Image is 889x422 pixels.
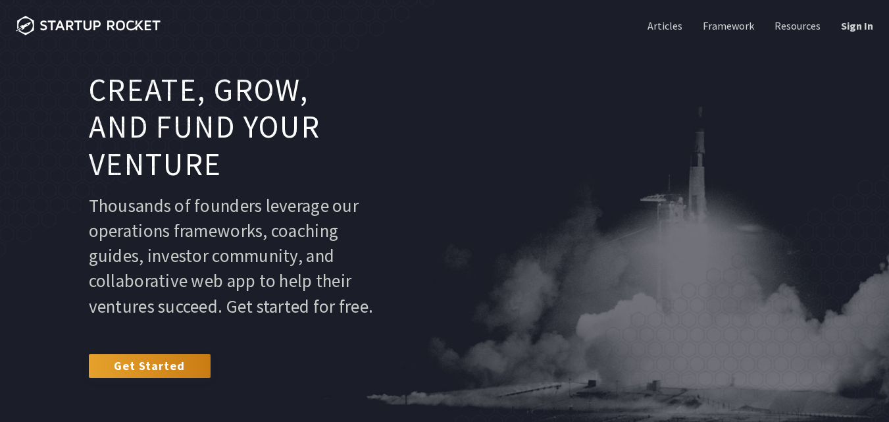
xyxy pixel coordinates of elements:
a: Sign In [838,18,873,33]
a: Framework [700,18,754,33]
a: Articles [645,18,682,33]
p: Thousands of founders leverage our operations frameworks, coaching guides, investor community, an... [89,193,376,318]
h1: Create, grow, and fund your venture [89,72,376,184]
a: Get Started [89,354,211,378]
a: Resources [772,18,821,33]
